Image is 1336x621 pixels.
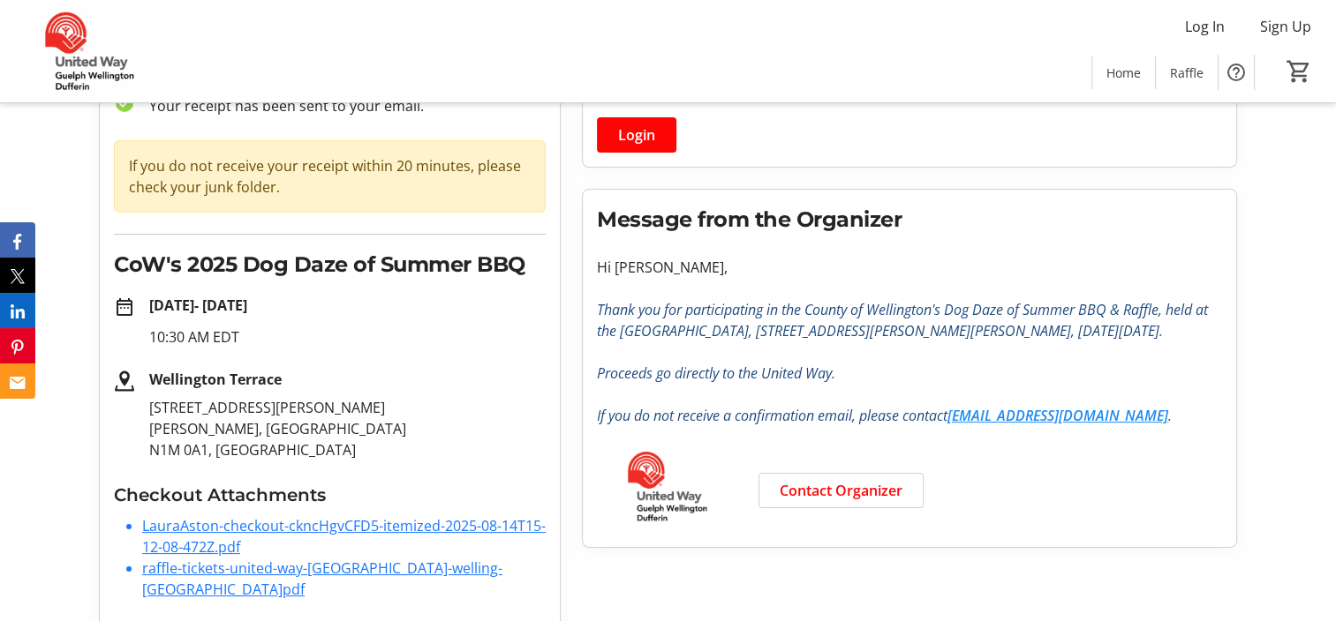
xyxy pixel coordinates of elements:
[597,117,676,153] button: Login
[947,406,1168,425] a: [EMAIL_ADDRESS][DOMAIN_NAME]
[1092,56,1155,89] a: Home
[114,482,546,508] h3: Checkout Attachments
[780,480,902,501] span: Contact Organizer
[1170,64,1204,82] span: Raffle
[1156,56,1218,89] a: Raffle
[142,558,502,599] a: raffle-tickets-united-way-[GEOGRAPHIC_DATA]-welling-[GEOGRAPHIC_DATA]pdf
[1106,64,1141,82] span: Home
[114,249,546,281] h2: CoW's 2025 Dog Daze of Summer BBQ
[135,95,546,116] p: Your receipt has been sent to your email.
[597,406,1172,425] em: If you do not receive a confirmation email, please contact .
[11,7,168,95] img: United Way Guelph Wellington Dufferin's Logo
[149,397,546,460] p: [STREET_ADDRESS][PERSON_NAME] [PERSON_NAME], [GEOGRAPHIC_DATA] N1M 0A1, [GEOGRAPHIC_DATA]
[114,140,546,213] div: If you do not receive your receipt within 20 minutes, please check your junk folder.
[1260,16,1311,37] span: Sign Up
[1185,16,1225,37] span: Log In
[1283,56,1315,87] button: Cart
[597,300,1208,340] em: Thank you for participating in the County of Wellington's Dog Daze of Summer BBQ & Raffle, held a...
[1219,55,1254,90] button: Help
[114,296,135,318] mat-icon: date_range
[149,296,247,315] strong: [DATE] - [DATE]
[149,370,282,389] strong: Wellington Terrace
[597,363,835,383] em: Proceeds go directly to the United Way.
[1246,12,1325,41] button: Sign Up
[142,516,546,557] a: LauraAston-checkout-ckncHgvCFD5-itemized-2025-08-14T15-12-08-472Z.pdf
[1171,12,1239,41] button: Log In
[597,257,1222,278] p: Hi [PERSON_NAME],
[597,447,737,526] img: United Way Guelph Wellington Dufferin logo
[149,326,546,348] p: 10:30 AM EDT
[618,124,655,146] span: Login
[759,473,924,508] a: Contact Organizer
[597,204,1222,236] h2: Message from the Organizer
[114,93,135,114] mat-icon: check_circle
